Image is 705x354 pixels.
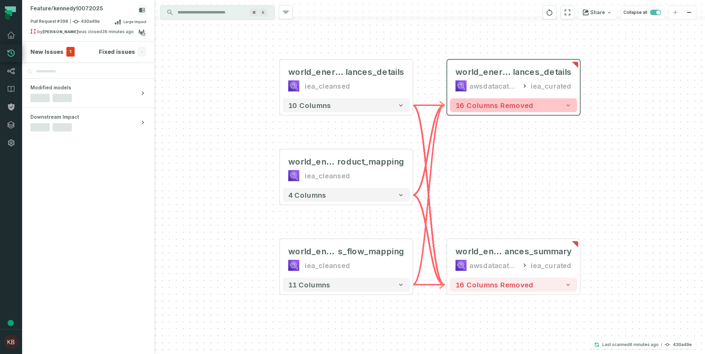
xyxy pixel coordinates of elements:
[455,67,572,78] div: world_energy_balances_details
[288,101,331,109] span: 10 columns
[338,246,404,257] span: s_flow_mapping
[337,156,404,167] span: roduct_mapping
[43,30,78,34] strong: kennedy bruce (kennedybruce)
[22,108,154,137] button: Downstream Impact
[305,170,350,181] div: iea_cleansed
[620,6,664,19] button: Collapse all
[305,260,350,271] div: iea_cleansed
[455,246,505,257] span: world_energy_[MEDICAL_DATA]
[123,19,146,24] span: Large Impact
[346,67,404,78] span: lances_details
[288,191,326,199] span: 4 columns
[66,47,75,57] span: 1
[4,335,18,349] img: avatar of Kennedy Bruce
[455,101,534,109] span: 16 columns removed
[30,6,103,12] div: Feature/kennedy10072025
[513,67,572,78] span: lances_details
[288,156,337,167] span: world_energy_balances_p
[590,341,696,349] button: Last scanned[DATE] 4:26:17 PM430a49e
[579,6,616,19] button: Share
[30,18,100,25] span: Pull Request #398 430a49e
[673,343,692,347] h4: 430a49e
[137,28,146,37] a: View on gitlab
[288,246,404,257] div: world_energy_balances_flow_mapping
[99,48,135,56] h4: Fixed issues
[30,48,64,56] h4: New Issues
[413,105,444,195] g: Edge from 50f6f9dcb98375008f9fa6385cc16b7d to 2278dac18b1f447a9ebe5c9669d46720
[250,9,258,17] span: Press ⌘ + K to focus the search bar
[413,105,444,285] g: Edge from 08b146005e7343243d491f08957e10b7 to 226592dcbcbea1e8d73d500f2e5f0a47
[30,29,138,37] div: by was closed
[455,246,572,257] div: world_energy_balances_summary
[288,156,404,167] div: world_energy_balances_product_mapping
[288,67,346,78] span: world_energy_ba
[505,246,572,257] span: ances_summary
[30,47,146,57] button: New Issues1Fixed issues-
[30,114,79,120] span: Downstream Impact
[455,67,513,78] span: world_energy_ba
[288,281,330,289] span: 11 columns
[630,342,659,347] relative-time: Oct 7, 2025, 4:26 PM CDT
[531,80,572,91] div: iea_curated
[8,320,14,326] div: Tooltip anchor
[682,6,696,19] button: zoom out
[102,29,134,34] relative-time: Oct 7, 2025, 3:56 PM CDT
[305,80,350,91] div: iea_cleansed
[288,246,338,257] span: world_energy_balance
[138,47,146,57] span: -
[531,260,572,271] div: iea_curated
[469,80,518,91] div: awsdatacatalog
[455,281,534,289] span: 16 columns removed
[30,84,71,91] span: Modified models
[288,67,404,78] div: world_energy_balances_details
[259,9,267,17] span: Press ⌘ + K to focus the search bar
[22,79,154,108] button: Modified models
[602,341,659,348] p: Last scanned
[469,260,518,271] div: awsdatacatalog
